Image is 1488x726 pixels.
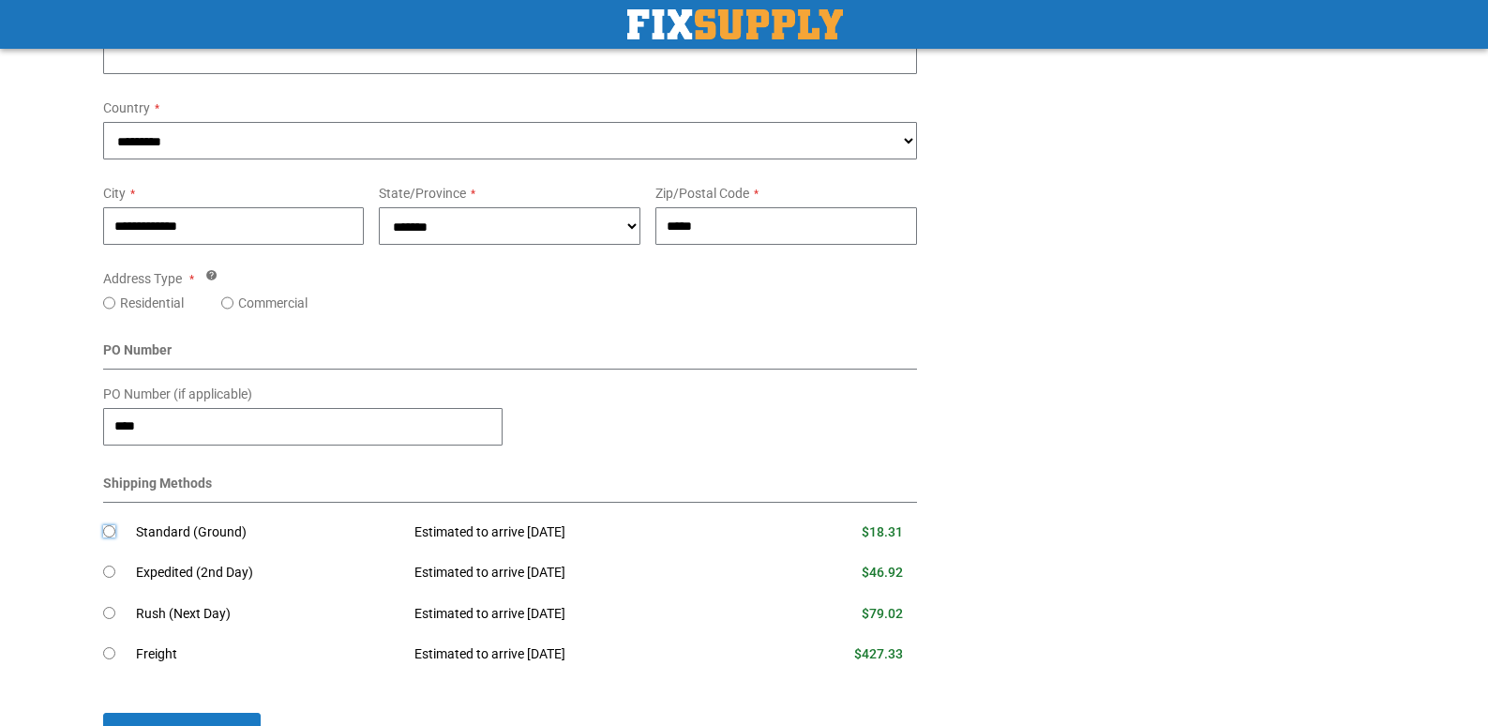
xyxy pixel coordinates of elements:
span: Zip/Postal Code [655,186,749,201]
a: store logo [627,9,843,39]
span: City [103,186,126,201]
span: Country [103,100,150,115]
span: $79.02 [862,606,903,621]
span: PO Number (if applicable) [103,386,252,401]
td: Freight [136,634,401,675]
td: Estimated to arrive [DATE] [400,634,762,675]
span: State/Province [379,186,466,201]
span: Address Type [103,271,182,286]
span: $427.33 [854,646,903,661]
div: Shipping Methods [103,474,918,503]
span: $18.31 [862,524,903,539]
td: Estimated to arrive [DATE] [400,594,762,635]
img: Fix Industrial Supply [627,9,843,39]
div: PO Number [103,340,918,370]
td: Estimated to arrive [DATE] [400,552,762,594]
label: Residential [120,294,184,312]
label: Commercial [238,294,308,312]
span: $46.92 [862,565,903,580]
td: Estimated to arrive [DATE] [400,512,762,553]
td: Expedited (2nd Day) [136,552,401,594]
td: Rush (Next Day) [136,594,401,635]
td: Standard (Ground) [136,512,401,553]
